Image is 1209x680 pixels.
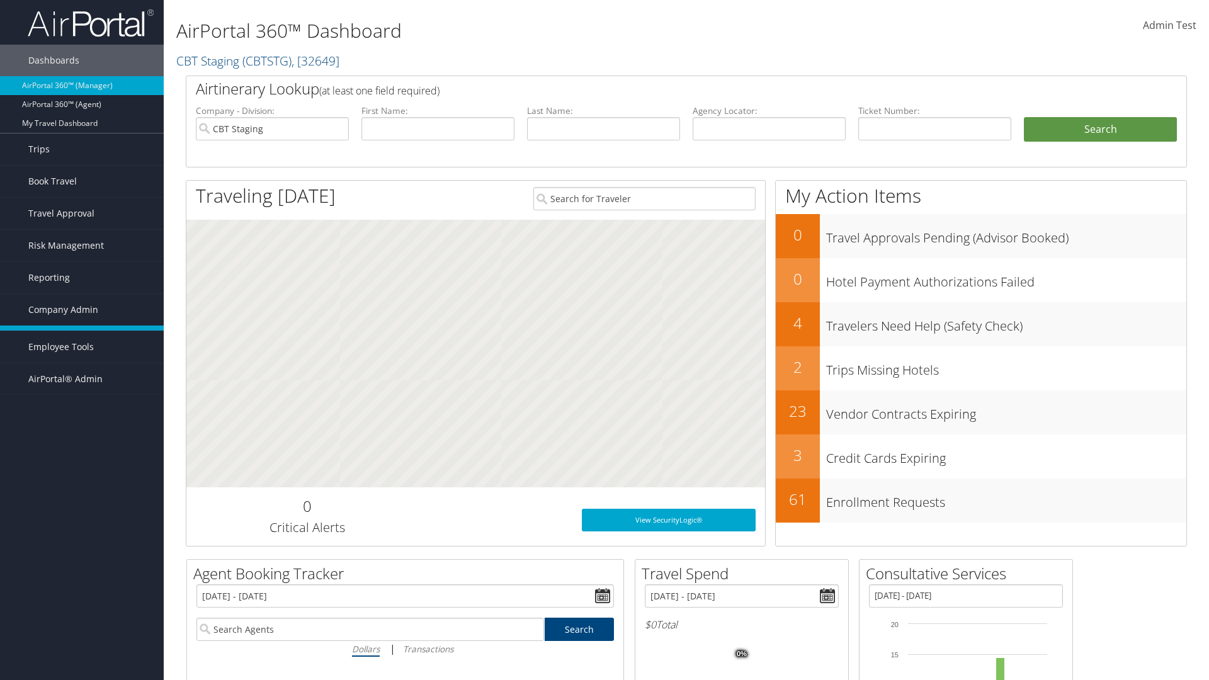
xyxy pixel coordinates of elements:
h2: 4 [776,312,820,334]
span: ( CBTSTG ) [242,52,292,69]
tspan: 20 [891,621,899,628]
h3: Travel Approvals Pending (Advisor Booked) [826,223,1186,247]
a: 2Trips Missing Hotels [776,346,1186,390]
h2: 0 [196,496,418,517]
span: Admin Test [1143,18,1196,32]
label: First Name: [361,105,514,117]
span: (at least one field required) [319,84,440,98]
span: Reporting [28,262,70,293]
a: 23Vendor Contracts Expiring [776,390,1186,434]
h2: Travel Spend [642,563,848,584]
h1: My Action Items [776,183,1186,209]
a: CBT Staging [176,52,339,69]
a: Admin Test [1143,6,1196,45]
tspan: 0% [737,650,747,658]
h3: Enrollment Requests [826,487,1186,511]
h2: 23 [776,400,820,422]
span: Trips [28,133,50,165]
h3: Critical Alerts [196,519,418,536]
label: Last Name: [527,105,680,117]
span: Dashboards [28,45,79,76]
i: Dollars [352,643,380,655]
span: Risk Management [28,230,104,261]
a: Search [545,618,615,641]
h3: Vendor Contracts Expiring [826,399,1186,423]
a: 3Credit Cards Expiring [776,434,1186,479]
label: Ticket Number: [858,105,1011,117]
span: Travel Approval [28,198,94,229]
tspan: 15 [891,651,899,659]
a: 4Travelers Need Help (Safety Check) [776,302,1186,346]
h1: AirPortal 360™ Dashboard [176,18,856,44]
h3: Trips Missing Hotels [826,355,1186,379]
a: 61Enrollment Requests [776,479,1186,523]
span: $0 [645,618,656,632]
span: AirPortal® Admin [28,363,103,395]
span: Book Travel [28,166,77,197]
input: Search Agents [196,618,544,641]
h2: Airtinerary Lookup [196,78,1094,99]
h3: Travelers Need Help (Safety Check) [826,311,1186,335]
i: Transactions [403,643,453,655]
h2: 0 [776,268,820,290]
h2: 2 [776,356,820,378]
input: Search for Traveler [533,187,756,210]
h2: Agent Booking Tracker [193,563,623,584]
h3: Hotel Payment Authorizations Failed [826,267,1186,291]
a: 0Hotel Payment Authorizations Failed [776,258,1186,302]
span: , [ 32649 ] [292,52,339,69]
span: Company Admin [28,294,98,326]
h1: Traveling [DATE] [196,183,336,209]
a: View SecurityLogic® [582,509,756,531]
span: Employee Tools [28,331,94,363]
label: Agency Locator: [693,105,846,117]
button: Search [1024,117,1177,142]
h6: Total [645,618,839,632]
h3: Credit Cards Expiring [826,443,1186,467]
h2: 61 [776,489,820,510]
div: | [196,641,614,657]
h2: 3 [776,445,820,466]
label: Company - Division: [196,105,349,117]
a: 0Travel Approvals Pending (Advisor Booked) [776,214,1186,258]
h2: 0 [776,224,820,246]
img: airportal-logo.png [28,8,154,38]
h2: Consultative Services [866,563,1072,584]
